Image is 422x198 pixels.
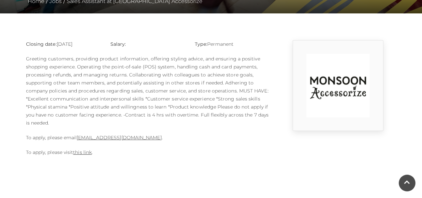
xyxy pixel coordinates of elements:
[195,40,269,48] p: Permanent
[26,40,100,48] p: [DATE]
[306,54,370,117] img: rtuC_1630740947_no1Y.jpg
[73,149,92,155] a: this link
[26,134,270,142] p: To apply, please email .
[26,148,270,156] p: To apply, please visit .
[77,135,161,141] a: [EMAIL_ADDRESS][DOMAIN_NAME]
[110,41,126,47] strong: Salary:
[26,41,57,47] strong: Closing date:
[195,41,207,47] strong: Type:
[26,55,270,127] p: Greeting customers, providing product information, offering styling advice, and ensuring a positi...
